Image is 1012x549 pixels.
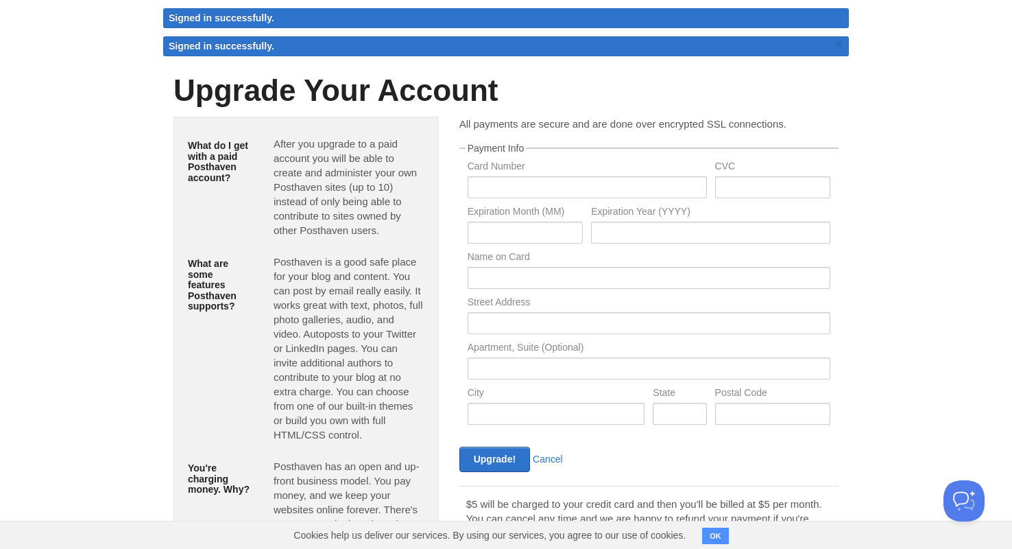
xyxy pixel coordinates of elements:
label: CVC [715,161,830,174]
a: Cancel [533,454,563,465]
span: Cookies help us deliver our services. By using our services, you agree to our use of cookies. [280,522,699,549]
p: After you upgrade to a paid account you will be able to create and administer your own Posthaven ... [274,137,424,237]
label: Card Number [468,161,707,174]
label: State [653,388,706,401]
label: City [468,388,645,401]
p: All payments are secure and are done over encrypted SSL connections. [459,117,839,131]
input: Upgrade! [459,447,530,472]
label: Postal Code [715,388,830,401]
label: Expiration Year (YYYY) [591,207,830,220]
label: Apartment, Suite (Optional) [468,342,830,355]
iframe: Help Scout Beacon - Open [943,480,985,522]
label: Expiration Month (MM) [468,207,583,220]
h1: Upgrade Your Account [173,74,839,107]
h5: What are some features Posthaven supports? [188,259,253,312]
button: OK [702,528,729,544]
p: Posthaven is a good safe place for your blog and content. You can post by email really easily. It... [274,255,424,442]
legend: Payment Info [466,143,527,153]
span: Signed in successfully. [169,40,274,51]
div: Signed in successfully. [163,8,849,28]
label: Street Address [468,297,830,310]
p: $5 will be charged to your credit card and then you'll be billed at $5 per month. You can cancel ... [466,497,832,540]
a: × [833,36,845,54]
label: Name on Card [468,252,830,265]
h5: What do I get with a paid Posthaven account? [188,141,253,183]
h5: You're charging money. Why? [188,463,253,495]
